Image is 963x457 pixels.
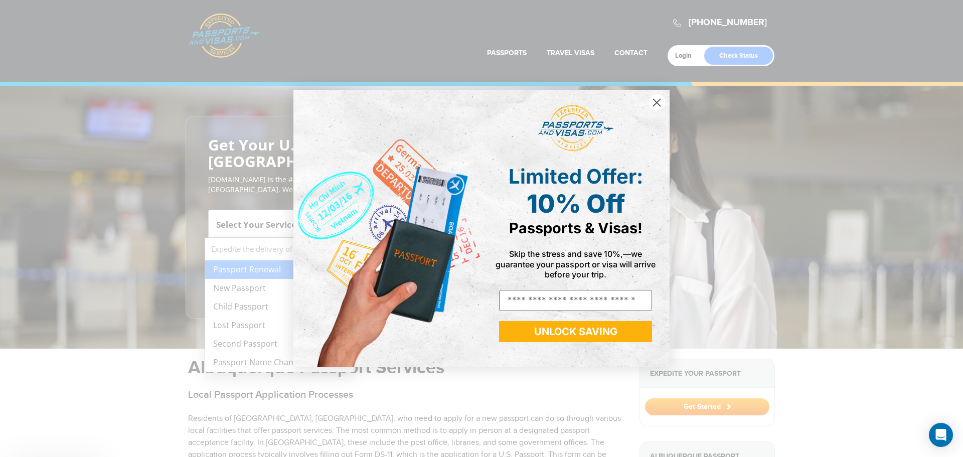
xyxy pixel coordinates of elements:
span: Limited Offer: [509,164,643,189]
img: passports and visas [538,105,613,152]
span: 10% Off [527,189,625,219]
button: Close dialog [648,94,666,111]
img: de9cda0d-0715-46ca-9a25-073762a91ba7.png [293,90,481,367]
span: Skip the stress and save 10%,—we guarantee your passport or visa will arrive before your trip. [496,249,656,279]
button: UNLOCK SAVING [499,321,652,342]
div: Open Intercom Messenger [929,423,953,447]
span: Passports & Visas! [509,219,643,237]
